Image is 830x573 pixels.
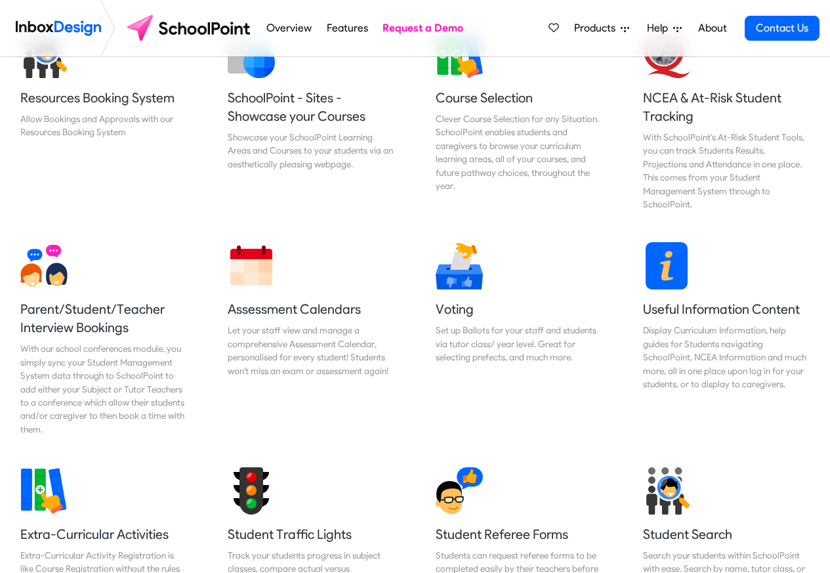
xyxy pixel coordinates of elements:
[436,242,483,289] img: 2022_01_17_icon_voting.svg
[694,15,730,41] a: About
[643,131,810,211] div: With SchoolPoint's At-Risk Student Tools, you can track Students Results, Projections and Attenda...
[263,15,316,41] a: Overview
[20,467,68,515] img: 2022_01_13_icon_extra_curricular.svg
[425,20,613,221] a: Course Selection Clever Course Selection for any Situation. SchoolPoint enables students and care...
[323,15,371,41] a: Features
[20,342,187,436] div: With our school conferences module, you simply sync your Student Management System data through t...
[228,300,394,318] h5: Assessment Calendars
[436,525,602,543] h5: Student Referee Forms
[20,525,187,543] h5: Extra-Curricular Activities
[643,525,810,543] h5: Student Search
[745,16,820,41] a: Contact Us
[436,112,602,192] div: Clever Course Selection for any Situation. SchoolPoint enables students and caregivers to browse ...
[436,89,602,107] h5: Course Selection
[228,467,275,515] img: 2022_01_17_icon_student_traffic_lights.svg
[20,242,68,289] img: 2022_01_13_icon_conversation.svg
[436,467,483,515] img: 2022_01_17_icon_student_referee.svg
[228,525,394,543] h5: Student Traffic Lights
[379,15,467,41] a: Request a Demo
[228,324,394,377] div: Let your staff view and manage a comprehensive Assessment Calendar, personalised for every studen...
[228,131,394,171] div: Showcase your SchoolPoint Learning Areas and Courses to your students via an aesthetically pleasi...
[643,300,810,318] h5: Useful Information Content
[436,324,602,364] div: Set up Ballots for your staff and students via tutor class/ year level. Great for selecting prefe...
[643,467,690,515] img: 2022_01_17_icon_student_search.svg
[20,112,187,139] div: Allow Bookings and Approvals with our Resources Booking System
[217,20,405,221] a: SchoolPoint - Sites - Showcase your Courses Showcase your SchoolPoint Learning Areas and Courses ...
[643,89,810,125] h5: NCEA & At-Risk Student Tracking
[228,89,394,125] h5: SchoolPoint - Sites - Showcase your Courses
[633,20,820,221] a: NCEA & At-Risk Student Tracking With SchoolPoint's At-Risk Student Tools, you can track Students ...
[643,324,810,391] div: Display Curriculum Information, help guides for Students navigating SchoolPoint, NCEA Information...
[121,12,259,44] img: schoolpoint logo
[217,232,405,446] a: Assessment Calendars Let your staff view and manage a comprehensive Assessment Calendar, personal...
[10,20,197,221] a: Resources Booking System Allow Bookings and Approvals with our Resources Booking System
[20,300,187,337] h5: Parent/Student/Teacher Interview Bookings
[642,15,687,41] a: Help
[436,300,602,318] h5: Voting
[647,20,673,36] span: Help
[569,15,634,41] a: Products
[228,242,275,289] img: 2022_01_13_icon_calendar.svg
[574,20,621,36] span: Products
[425,232,613,446] a: Voting Set up Ballots for your staff and students via tutor class/ year level. Great for selectin...
[10,232,197,446] a: Parent/Student/Teacher Interview Bookings With our school conferences module, you simply sync you...
[20,89,187,107] h5: Resources Booking System
[643,242,690,289] img: 2022_01_13_icon_information.svg
[633,232,820,446] a: Useful Information Content Display Curriculum Information, help guides for Students navigating Sc...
